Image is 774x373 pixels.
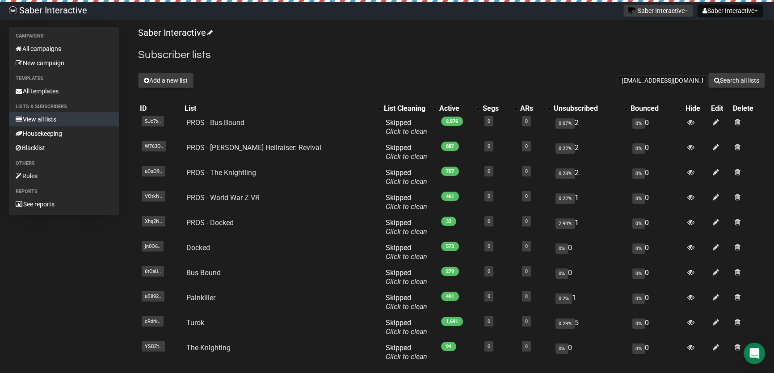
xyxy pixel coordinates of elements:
span: 0% [632,218,645,229]
a: 0 [525,344,528,349]
span: VOtkN.. [142,191,165,201]
th: ID: No sort applied, sorting is disabled [138,102,183,115]
span: 2,876 [441,117,463,126]
span: Skipped [386,143,427,161]
span: 0% [632,143,645,154]
a: Click to clean [386,252,427,261]
td: 0 [552,240,629,265]
td: 0 [552,340,629,365]
a: 0 [488,168,490,174]
td: 0 [629,290,683,315]
a: PROS - World War Z VR [186,193,260,202]
th: Delete: No sort applied, sorting is disabled [731,102,765,115]
span: 0% [555,268,568,279]
th: List: No sort applied, activate to apply an ascending sort [183,102,382,115]
th: Segs: No sort applied, activate to apply an ascending sort [481,102,518,115]
td: 0 [629,140,683,165]
span: 0% [632,168,645,179]
span: 33 [441,217,456,226]
span: Xhq2N.. [142,216,165,226]
th: List Cleaning: No sort applied, activate to apply an ascending sort [382,102,437,115]
a: 0 [525,168,528,174]
span: Skipped [386,218,427,236]
th: Bounced: No sort applied, activate to apply an ascending sort [629,102,683,115]
a: Click to clean [386,202,427,211]
a: Blacklist [9,141,119,155]
span: 0% [632,268,645,279]
span: jn0O6.. [142,241,164,251]
span: 0% [555,344,568,354]
li: Templates [9,73,119,84]
div: Delete [733,104,763,113]
span: 0% [632,243,645,254]
a: 0 [525,319,528,324]
span: 0% [632,344,645,354]
span: 573 [441,242,459,251]
span: Skipped [386,293,427,311]
span: uB892.. [142,291,164,302]
a: Turok [186,319,204,327]
a: 0 [488,293,490,299]
a: New campaign [9,56,119,70]
a: 0 [525,143,528,149]
span: 94 [441,342,456,351]
span: Skipped [386,118,427,136]
th: ARs: No sort applied, activate to apply an ascending sort [518,102,551,115]
span: 461 [441,192,459,201]
a: Click to clean [386,352,427,361]
div: Segs [483,104,509,113]
td: 0 [629,265,683,290]
div: Hide [685,104,707,113]
td: 0 [552,265,629,290]
a: PROS - Bus Bound [186,118,244,127]
td: 0 [629,165,683,190]
li: Reports [9,186,119,197]
a: 0 [525,118,528,124]
span: SJc7x.. [142,116,164,126]
a: Click to clean [386,177,427,186]
button: Saber Interactive [698,4,763,17]
span: cRdrk.. [142,316,164,327]
span: 1,691 [441,317,463,326]
td: 0 [629,240,683,265]
td: 0 [629,190,683,215]
a: 0 [488,118,490,124]
div: List Cleaning [384,104,429,113]
li: Lists & subscribers [9,101,119,112]
button: Saber Interactive [623,4,693,17]
td: 1 [552,190,629,215]
div: Active [439,104,472,113]
td: 2 [552,165,629,190]
a: 0 [525,218,528,224]
span: 0.28% [555,168,575,179]
a: PROS - Docked [186,218,234,227]
img: ec1bccd4d48495f5e7d53d9a520ba7e5 [9,6,17,14]
span: YSDZt.. [142,341,165,352]
td: 2 [552,140,629,165]
th: Edit: No sort applied, sorting is disabled [709,102,731,115]
div: Open Intercom Messenger [744,343,765,364]
li: Campaigns [9,31,119,42]
a: The Knighting [186,344,231,352]
a: PROS - The Knightling [186,168,256,177]
li: Others [9,158,119,169]
a: 0 [525,293,528,299]
td: 2 [552,115,629,140]
span: Skipped [386,193,427,211]
a: Saber Interactive [138,27,211,38]
span: 0% [632,118,645,129]
td: 5 [552,315,629,340]
span: Skipped [386,344,427,361]
a: Click to clean [386,277,427,286]
span: Skipped [386,243,427,261]
td: 0 [629,340,683,365]
span: 6tCaU.. [142,266,164,277]
a: 0 [488,143,490,149]
span: uCuO9.. [142,166,165,176]
a: 0 [488,218,490,224]
a: Click to clean [386,227,427,236]
a: Bus Bound [186,268,221,277]
div: ID [140,104,181,113]
span: Skipped [386,319,427,336]
span: 707 [441,167,459,176]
